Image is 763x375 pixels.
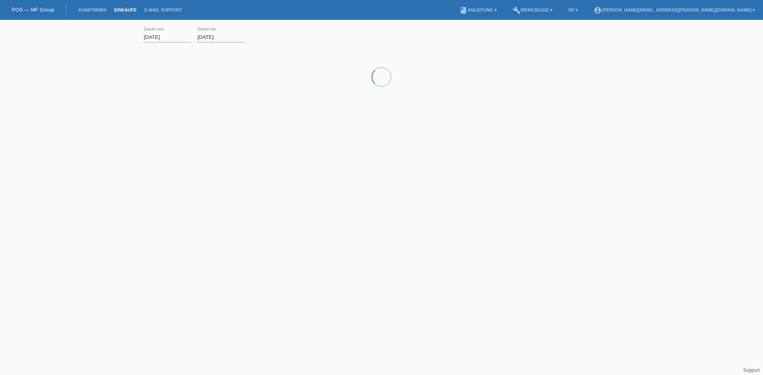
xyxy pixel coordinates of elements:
i: build [513,6,521,14]
a: bookAnleitung ▾ [455,8,500,12]
a: POS — MF Group [12,7,54,13]
a: Support [743,367,760,373]
a: buildWerkzeuge ▾ [509,8,557,12]
a: DE ▾ [564,8,582,12]
a: Kund*innen [74,8,110,12]
i: account_circle [594,6,602,14]
a: Einkäufe [110,8,140,12]
a: E-Mail Support [141,8,186,12]
a: account_circle[PERSON_NAME][EMAIL_ADDRESS][PERSON_NAME][DOMAIN_NAME] ▾ [590,8,759,12]
i: book [459,6,467,14]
